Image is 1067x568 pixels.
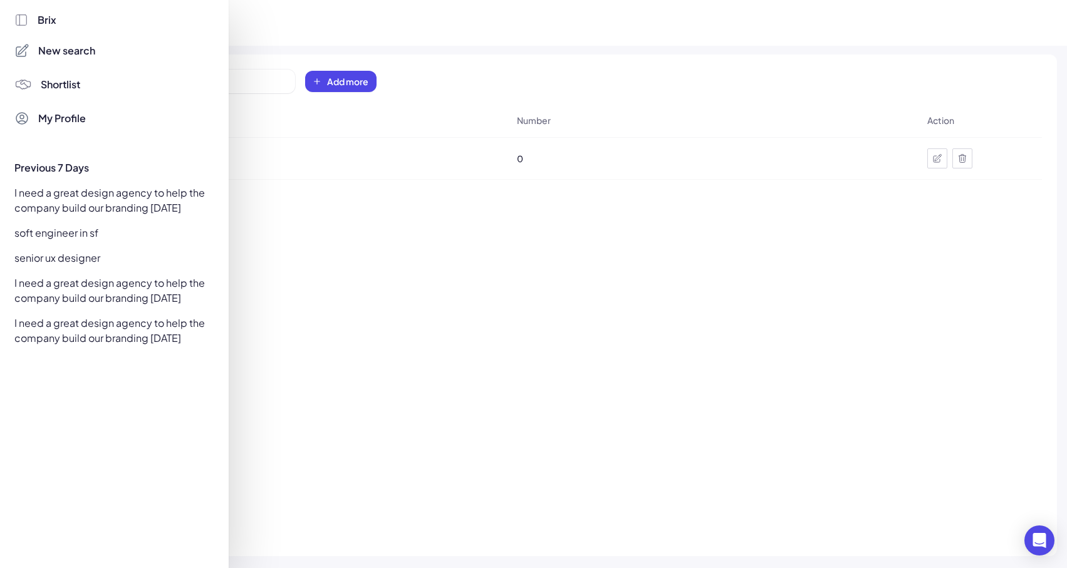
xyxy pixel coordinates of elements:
span: Brix [38,13,56,28]
span: My Profile [38,111,86,126]
div: I need a great design agency to help the company build our branding [DATE] [7,183,215,218]
div: soft engineer in sf [7,223,215,243]
span: Shortlist [41,77,80,92]
div: senior ux designer [7,248,215,268]
div: Open Intercom Messenger [1024,525,1054,555]
span: New search [38,43,95,58]
img: 4blF7nbYMBMHBwcHBwcHBwcHBwcHBwcHB4es+Bd0DLy0SdzEZwAAAABJRU5ErkJggg== [14,76,32,93]
div: I need a great design agency to help the company build our branding [DATE] [7,273,215,308]
div: Previous 7 Days [14,160,215,175]
div: I need a great design agency to help the company build our branding [DATE] [7,313,215,348]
